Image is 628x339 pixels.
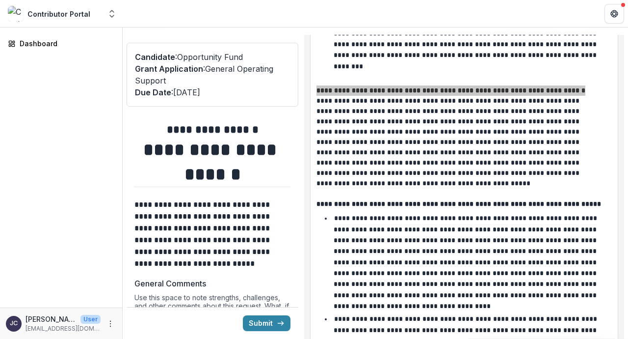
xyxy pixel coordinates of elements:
[135,52,175,62] span: Candidate
[135,63,290,86] p: : General Operating Support
[27,9,90,19] div: Contributor Portal
[135,64,203,74] span: Grant Application
[26,314,77,324] p: [PERSON_NAME]
[80,315,101,324] p: User
[604,4,624,24] button: Get Help
[135,86,290,98] p: : [DATE]
[135,51,290,63] p: : Opportunity Fund
[8,6,24,22] img: Contributor Portal
[105,4,119,24] button: Open entity switcher
[105,318,116,330] button: More
[135,87,171,97] span: Due Date
[243,315,290,331] button: Submit
[10,320,18,327] div: Jasimine Cooper
[134,278,206,289] p: General Comments
[134,293,290,339] div: Use this space to note strengths, challenges, and other comments about this request. What, if any...
[4,35,118,52] a: Dashboard
[26,324,101,333] p: [EMAIL_ADDRESS][DOMAIN_NAME]
[20,38,110,49] div: Dashboard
